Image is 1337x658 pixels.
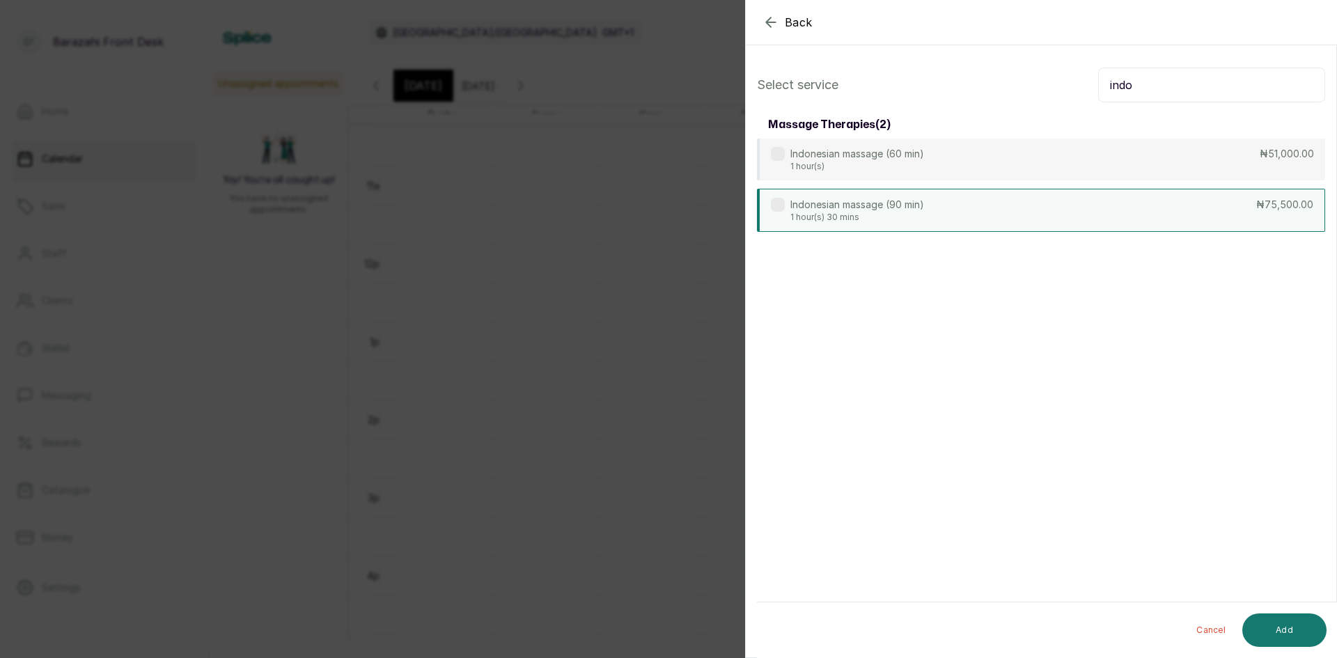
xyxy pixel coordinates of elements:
[1242,613,1327,647] button: Add
[790,198,924,212] p: Indonesian massage (90 min)
[1098,68,1325,102] input: Search.
[757,75,838,95] p: Select service
[1185,613,1237,647] button: Cancel
[763,14,813,31] button: Back
[785,14,813,31] span: Back
[790,212,924,223] p: 1 hour(s) 30 mins
[1256,198,1313,212] p: ₦75,500.00
[790,147,924,161] p: Indonesian massage (60 min)
[768,116,891,133] h3: massage therapies ( 2 )
[790,161,924,172] p: 1 hour(s)
[1260,147,1314,161] p: ₦51,000.00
